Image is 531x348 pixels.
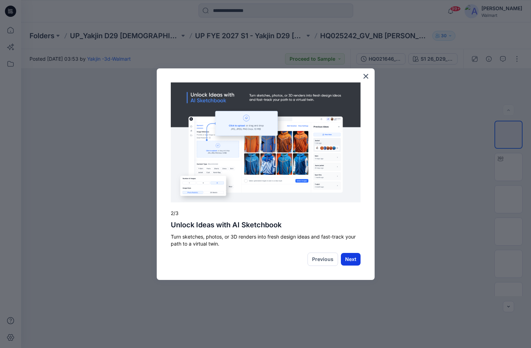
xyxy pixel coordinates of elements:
button: Next [341,253,361,266]
button: Close [363,71,369,82]
p: 2/3 [171,210,361,217]
h2: Unlock Ideas with AI Sketchbook [171,221,361,229]
p: Turn sketches, photos, or 3D renders into fresh design ideas and fast-track your path to a virtua... [171,233,361,247]
button: Previous [307,253,338,266]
